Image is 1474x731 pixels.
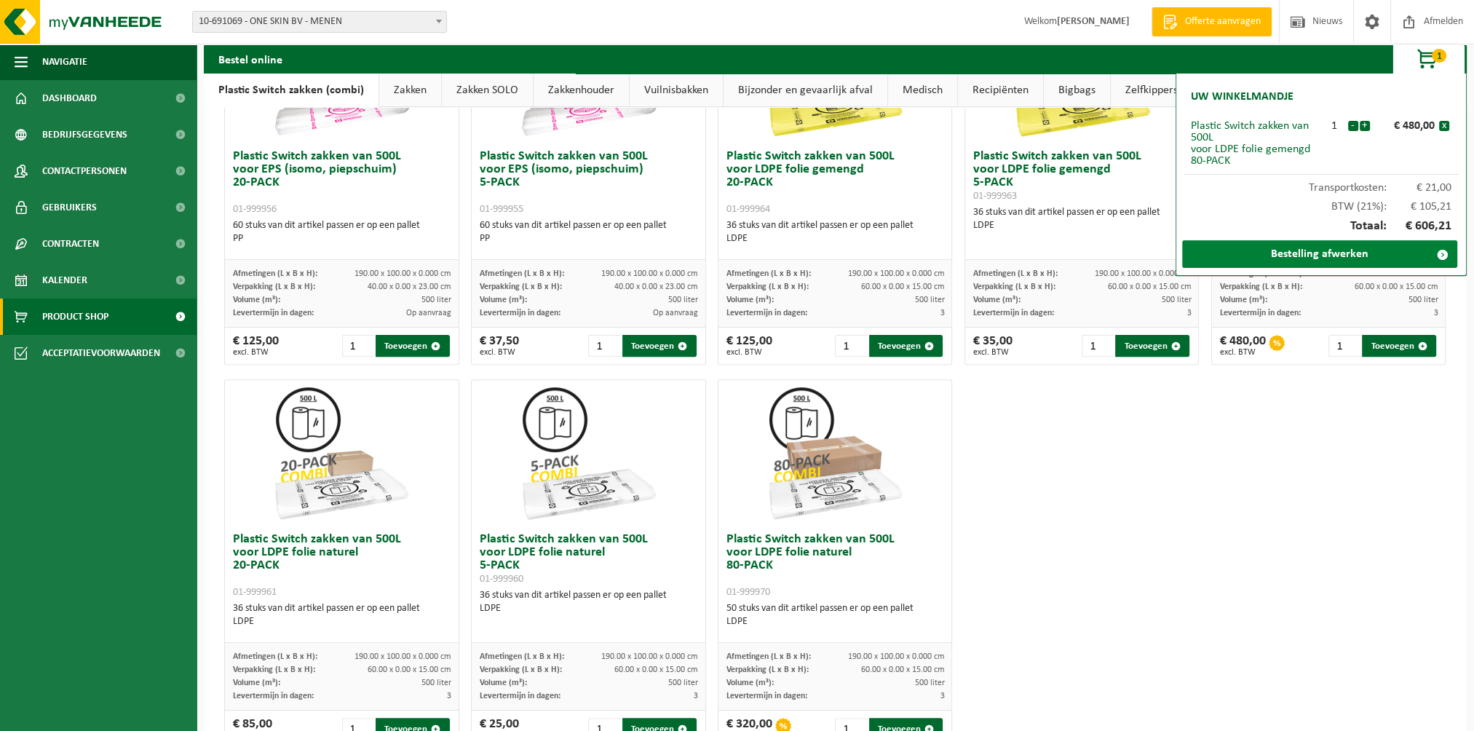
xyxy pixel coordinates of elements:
div: 60 stuks van dit artikel passen er op een pallet [232,219,451,245]
input: 1 [588,335,620,357]
span: 01-999964 [726,204,769,215]
span: Op aanvraag [406,309,451,317]
span: excl. BTW [232,348,278,357]
span: 60.00 x 0.00 x 15.00 cm [860,665,944,674]
span: Contactpersonen [42,153,127,189]
button: Toevoegen [869,335,943,357]
span: 1 [1432,49,1446,63]
a: Zelfkippers [1111,74,1192,107]
h2: Uw winkelmandje [1184,81,1301,113]
span: 01-999963 [972,191,1016,202]
div: 36 stuks van dit artikel passen er op een pallet [726,219,944,245]
div: € 125,00 [232,335,278,357]
span: 190.00 x 100.00 x 0.000 cm [601,652,698,661]
span: excl. BTW [479,348,518,357]
span: Volume (m³): [726,679,773,687]
button: x [1439,121,1449,131]
span: 10-691069 - ONE SKIN BV - MENEN [192,11,447,33]
span: Volume (m³): [726,296,773,304]
span: Volume (m³): [1219,296,1267,304]
span: Levertermijn in dagen: [232,309,313,317]
div: PP [232,232,451,245]
span: Levertermijn in dagen: [232,692,313,700]
h2: Bestel online [204,44,297,73]
span: 40.00 x 0.00 x 23.00 cm [614,282,698,291]
div: 1 [1321,120,1347,132]
span: 190.00 x 100.00 x 0.000 cm [1094,269,1191,278]
button: - [1348,121,1358,131]
span: 500 liter [1408,296,1438,304]
button: Toevoegen [1362,335,1436,357]
span: 500 liter [914,296,944,304]
span: 01-999960 [479,574,523,585]
a: Zakken SOLO [442,74,533,107]
span: 500 liter [421,296,451,304]
h3: Plastic Switch zakken van 500L voor EPS (isomo, piepschuim) 5-PACK [479,150,697,216]
div: LDPE [972,219,1191,232]
div: € 480,00 [1374,120,1439,132]
a: Vuilnisbakken [630,74,723,107]
a: Medisch [888,74,957,107]
span: 500 liter [1161,296,1191,304]
span: Op aanvraag [653,309,698,317]
span: Levertermijn in dagen: [726,692,807,700]
a: Offerte aanvragen [1152,7,1272,36]
div: 36 stuks van dit artikel passen er op een pallet [479,589,697,615]
input: 1 [1328,335,1360,357]
span: Verpakking (L x B x H): [479,282,561,291]
span: Afmetingen (L x B x H): [479,652,563,661]
span: 500 liter [914,679,944,687]
span: Volume (m³): [232,679,280,687]
span: 500 liter [668,679,698,687]
span: 190.00 x 100.00 x 0.000 cm [354,269,451,278]
span: 3 [940,309,944,317]
div: LDPE [479,602,697,615]
span: Offerte aanvragen [1181,15,1264,29]
span: Levertermijn in dagen: [726,309,807,317]
span: 3 [1186,309,1191,317]
span: 500 liter [421,679,451,687]
span: Gebruikers [42,189,97,226]
span: Volume (m³): [232,296,280,304]
span: 190.00 x 100.00 x 0.000 cm [847,269,944,278]
div: PP [479,232,697,245]
a: Recipiënten [958,74,1043,107]
span: excl. BTW [1219,348,1265,357]
span: Navigatie [42,44,87,80]
span: 3 [694,692,698,700]
span: Volume (m³): [479,296,526,304]
div: € 125,00 [726,335,772,357]
span: 500 liter [668,296,698,304]
span: Volume (m³): [972,296,1020,304]
span: Verpakking (L x B x H): [726,282,808,291]
div: 60 stuks van dit artikel passen er op een pallet [479,219,697,245]
input: 1 [1082,335,1114,357]
div: BTW (21%): [1184,194,1459,213]
span: Levertermijn in dagen: [479,692,560,700]
span: 01-999970 [726,587,769,598]
h3: Plastic Switch zakken van 500L voor LDPE folie naturel 20-PACK [232,533,451,598]
span: Verpakking (L x B x H): [726,665,808,674]
span: Afmetingen (L x B x H): [726,652,810,661]
button: + [1360,121,1370,131]
span: € 105,21 [1387,201,1452,213]
span: 190.00 x 100.00 x 0.000 cm [354,652,451,661]
a: Bigbags [1044,74,1110,107]
div: Plastic Switch zakken van 500L voor LDPE folie gemengd 80-PACK [1191,120,1321,167]
div: 50 stuks van dit artikel passen er op een pallet [726,602,944,628]
span: 3 [447,692,451,700]
strong: [PERSON_NAME] [1057,16,1130,27]
input: 1 [835,335,867,357]
span: Afmetingen (L x B x H): [479,269,563,278]
input: 1 [342,335,374,357]
span: Afmetingen (L x B x H): [232,652,317,661]
span: 40.00 x 0.00 x 23.00 cm [368,282,451,291]
span: Volume (m³): [479,679,526,687]
span: € 606,21 [1387,220,1452,233]
h3: Plastic Switch zakken van 500L voor LDPE folie gemengd 20-PACK [726,150,944,216]
div: LDPE [726,232,944,245]
div: Totaal: [1184,213,1459,240]
span: excl. BTW [726,348,772,357]
span: Bedrijfsgegevens [42,116,127,153]
button: 1 [1392,44,1465,74]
